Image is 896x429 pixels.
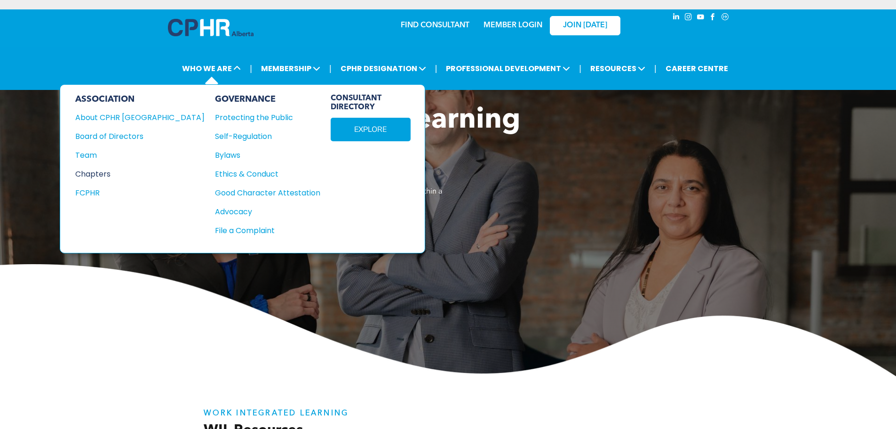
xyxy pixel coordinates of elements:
li: | [654,59,657,78]
a: MEMBER LOGIN [484,22,542,29]
a: Social network [720,12,730,24]
a: youtube [696,12,706,24]
li: | [329,59,332,78]
div: FCPHR [75,187,192,199]
a: Protecting the Public [215,112,320,123]
a: Ethics & Conduct [215,168,320,180]
div: Advocacy [215,206,310,218]
div: Team [75,149,192,161]
strong: WORK INTEGRATED LEARNING [204,410,349,417]
a: FIND CONSULTANT [401,22,469,29]
a: About CPHR [GEOGRAPHIC_DATA] [75,112,205,123]
a: facebook [708,12,718,24]
li: | [435,59,437,78]
a: Chapters [75,168,205,180]
a: Board of Directors [75,130,205,142]
div: Protecting the Public [215,112,310,123]
div: File a Complaint [215,225,310,236]
a: JOIN [DATE] [550,16,620,35]
a: FCPHR [75,187,205,199]
li: | [579,59,581,78]
a: Bylaws [215,149,320,161]
li: | [250,59,252,78]
a: Good Character Attestation [215,187,320,199]
div: Bylaws [215,149,310,161]
span: PROFESSIONAL DEVELOPMENT [443,60,573,77]
a: EXPLORE [331,118,411,141]
span: CONSULTANT DIRECTORY [331,94,411,112]
span: CPHR DESIGNATION [338,60,429,77]
div: Good Character Attestation [215,187,310,199]
img: A blue and white logo for cp alberta [168,19,254,36]
div: About CPHR [GEOGRAPHIC_DATA] [75,112,192,123]
div: Self-Regulation [215,130,310,142]
span: RESOURCES [587,60,648,77]
a: linkedin [671,12,682,24]
span: JOIN [DATE] [563,21,607,30]
span: MEMBERSHIP [258,60,323,77]
div: Board of Directors [75,130,192,142]
a: CAREER CENTRE [663,60,731,77]
a: instagram [683,12,694,24]
div: Chapters [75,168,192,180]
a: File a Complaint [215,225,320,236]
div: ASSOCIATION [75,94,205,105]
a: Self-Regulation [215,130,320,142]
div: Ethics & Conduct [215,168,310,180]
a: Team [75,149,205,161]
span: WHO WE ARE [179,60,244,77]
a: Advocacy [215,206,320,218]
div: GOVERNANCE [215,94,320,105]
